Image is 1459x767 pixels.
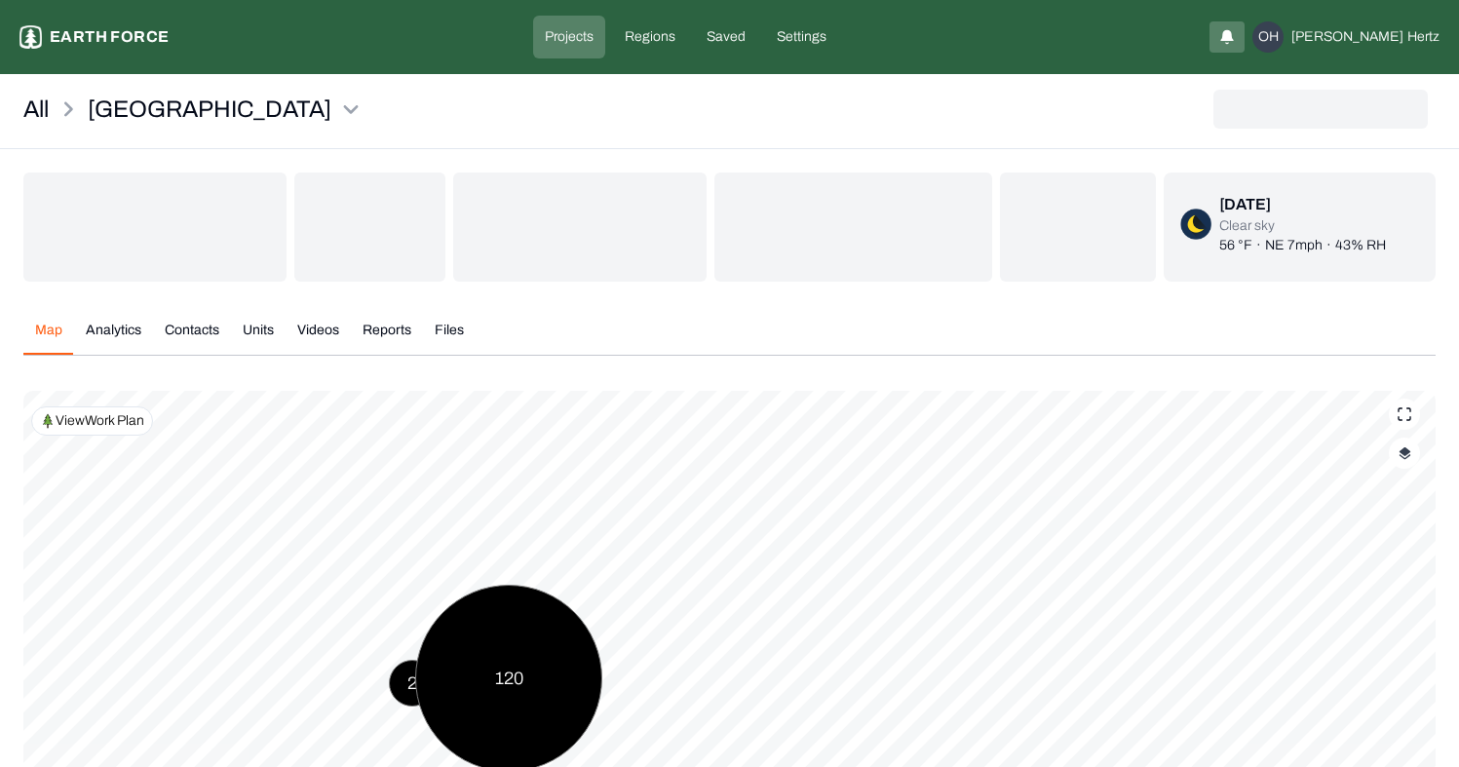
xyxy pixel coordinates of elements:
[1252,21,1284,53] div: OH
[1252,21,1440,53] button: OH[PERSON_NAME]Hertz
[545,27,594,47] p: Projects
[56,411,144,431] p: View Work Plan
[231,321,286,355] button: Units
[1335,236,1386,255] p: 43% RH
[765,16,838,58] a: Settings
[351,321,423,355] button: Reports
[19,25,42,49] img: earthforce-logo-white-uG4MPadI.svg
[286,321,351,355] button: Videos
[1219,236,1252,255] p: 56 °F
[777,27,826,47] p: Settings
[707,27,746,47] p: Saved
[1407,27,1440,47] span: Hertz
[23,94,49,125] a: All
[423,321,476,355] button: Files
[1219,216,1386,236] p: Clear sky
[533,16,605,58] a: Projects
[1326,236,1331,255] p: ·
[1219,193,1386,216] div: [DATE]
[50,25,169,49] p: Earth force
[613,16,687,58] a: Regions
[625,27,675,47] p: Regions
[1399,446,1411,460] img: layerIcon
[88,94,331,125] p: [GEOGRAPHIC_DATA]
[389,660,436,707] button: 2
[1265,236,1323,255] p: NE 7mph
[23,321,74,355] button: Map
[1256,236,1261,255] p: ·
[1180,209,1211,240] img: clear-sky-night-D7zLJEpc.png
[1291,27,1403,47] span: [PERSON_NAME]
[153,321,231,355] button: Contacts
[74,321,153,355] button: Analytics
[695,16,757,58] a: Saved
